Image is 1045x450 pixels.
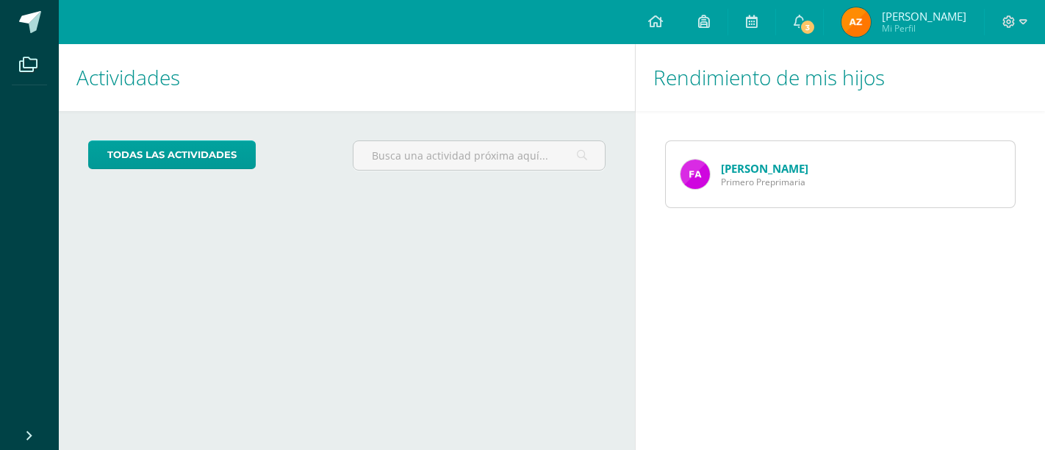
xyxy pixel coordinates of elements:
img: d82ac3c12ed4879cc7ed5a41dc400164.png [841,7,871,37]
input: Busca una actividad próxima aquí... [353,141,605,170]
h1: Rendimiento de mis hijos [653,44,1027,111]
a: [PERSON_NAME] [721,161,808,176]
img: 52ab93529242e1aaa9861a52110c432d.png [680,160,710,189]
span: 3 [800,19,816,35]
span: Primero Preprimaria [721,176,808,188]
span: [PERSON_NAME] [882,9,966,24]
a: todas las Actividades [88,140,256,169]
span: Mi Perfil [882,22,966,35]
h1: Actividades [76,44,617,111]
